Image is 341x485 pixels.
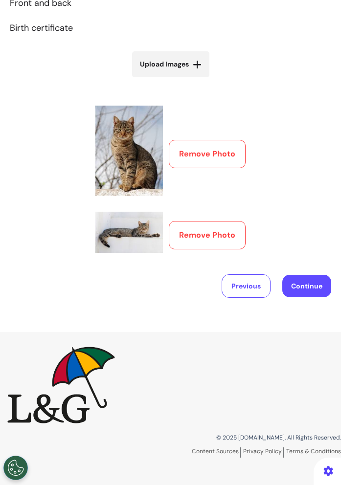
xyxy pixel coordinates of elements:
[3,456,28,480] button: Open Preferences
[95,212,163,253] img: Preview 2
[286,447,341,455] a: Terms & Conditions
[7,347,115,423] img: Spectrum.Life logo
[282,275,331,297] button: Continue
[222,274,271,298] button: Previous
[10,22,331,35] p: Birth certificate
[140,59,189,69] span: Upload Images
[243,447,284,458] a: Privacy Policy
[169,221,246,249] button: Remove Photo
[192,447,241,458] a: Content Sources
[169,140,246,168] button: Remove Photo
[95,106,163,196] img: Preview 1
